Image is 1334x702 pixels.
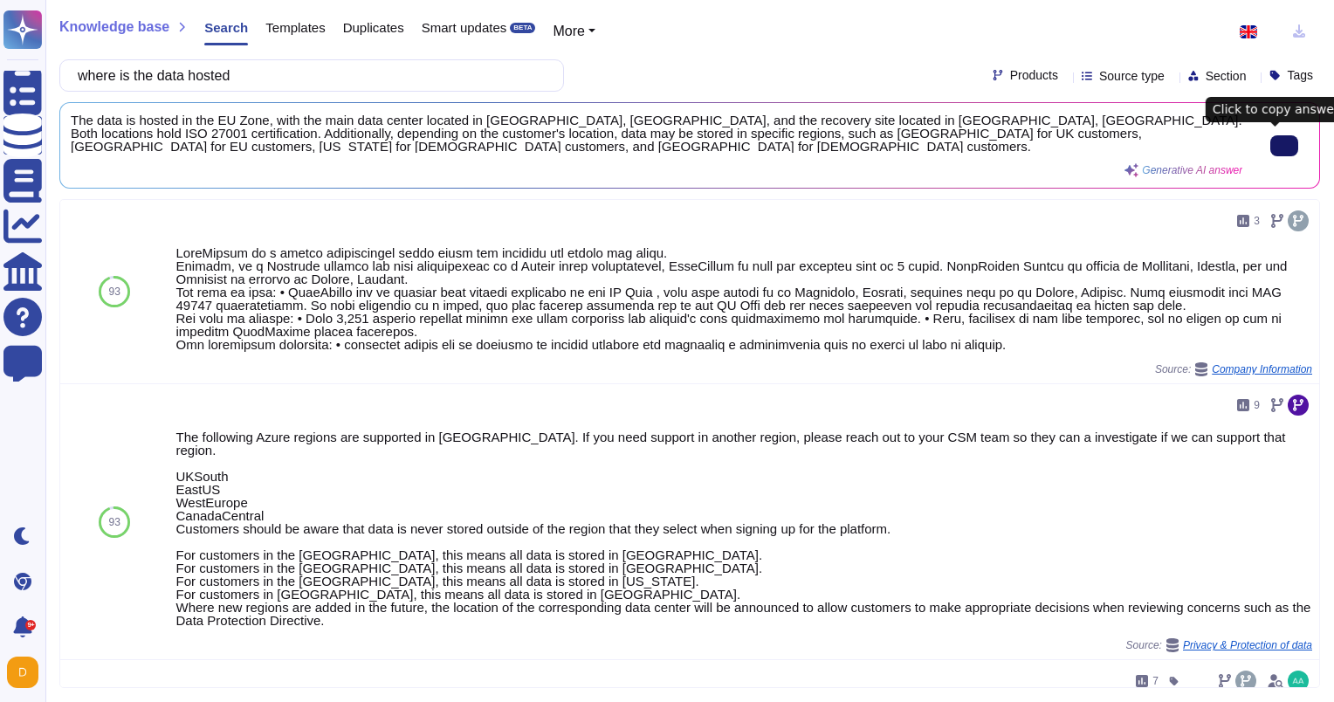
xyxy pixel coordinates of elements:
div: LoreMipsum do s ametco adipiscingel seddo eiusm tem incididu utl etdolo mag aliqu. Enimadm, ve q ... [175,246,1312,351]
img: user [1288,671,1309,692]
span: Company Information [1212,364,1312,375]
span: 3 [1254,216,1260,226]
span: Search [204,21,248,34]
span: 93 [109,517,120,527]
span: 9 [1254,400,1260,410]
div: The following Azure regions are supported in [GEOGRAPHIC_DATA]. If you need support in another re... [175,430,1312,627]
span: Duplicates [343,21,404,34]
span: Source: [1126,638,1312,652]
span: Generative AI answer [1142,165,1242,175]
img: user [7,657,38,688]
span: 93 [109,286,120,297]
span: Source type [1099,70,1165,82]
button: user [3,653,51,692]
div: BETA [510,23,535,33]
span: Knowledge base [59,20,169,34]
div: 9+ [25,620,36,630]
span: More [553,24,584,38]
span: Tags [1287,69,1313,81]
span: Products [1010,69,1058,81]
input: Search a question or template... [69,60,546,91]
button: More [553,21,595,42]
span: 7 [1152,676,1159,686]
span: Templates [265,21,325,34]
img: en [1240,25,1257,38]
span: Section [1206,70,1247,82]
span: Smart updates [422,21,507,34]
span: The data is hosted in the EU Zone, with the main data center located in [GEOGRAPHIC_DATA], [GEOGR... [71,114,1242,153]
span: Privacy & Protection of data [1183,640,1312,650]
span: Source: [1155,362,1312,376]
